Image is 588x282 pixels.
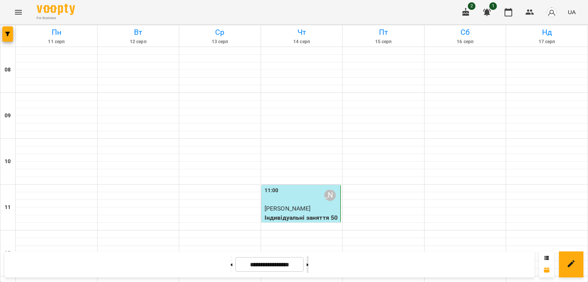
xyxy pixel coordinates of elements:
[5,112,11,120] h6: 09
[37,16,75,21] span: For Business
[265,186,279,195] label: 11:00
[426,38,505,45] h6: 16 серп
[5,157,11,166] h6: 10
[262,38,341,45] h6: 14 серп
[344,26,423,38] h6: Пт
[507,38,586,45] h6: 17 серп
[5,203,11,212] h6: 11
[324,190,336,201] div: Софія Грушаник
[99,38,178,45] h6: 12 серп
[568,8,576,16] span: UA
[546,7,557,18] img: avatar_s.png
[344,38,423,45] h6: 15 серп
[565,5,579,19] button: UA
[265,213,339,231] p: Індивідуальні заняття 50хв
[17,26,96,38] h6: Пн
[180,26,260,38] h6: Ср
[17,38,96,45] h6: 11 серп
[426,26,505,38] h6: Сб
[262,26,341,38] h6: Чт
[180,38,260,45] h6: 13 серп
[489,2,497,10] span: 1
[468,2,475,10] span: 2
[99,26,178,38] h6: Вт
[507,26,586,38] h6: Нд
[265,205,311,212] span: [PERSON_NAME]
[9,3,28,21] button: Menu
[5,66,11,74] h6: 08
[37,4,75,15] img: Voopty Logo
